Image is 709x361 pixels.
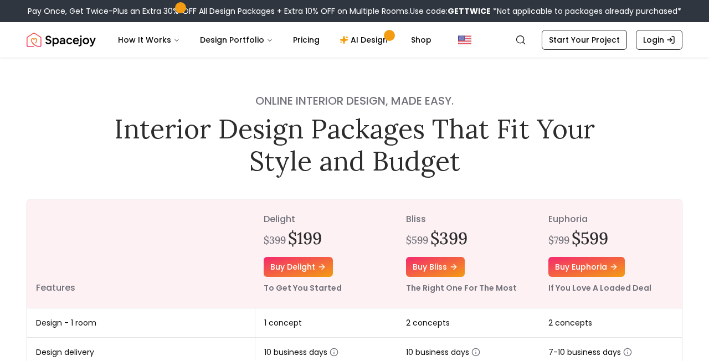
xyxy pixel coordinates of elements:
div: $599 [406,233,428,248]
div: $799 [548,233,569,248]
p: delight [264,213,388,226]
td: Design - 1 room [27,308,255,338]
p: bliss [406,213,531,226]
small: The Right One For The Most [406,282,517,293]
span: 2 concepts [548,317,592,328]
div: $399 [264,233,286,248]
small: To Get You Started [264,282,342,293]
span: 7-10 business days [548,347,632,358]
h1: Interior Design Packages That Fit Your Style and Budget [106,113,603,177]
a: Login [636,30,682,50]
button: How It Works [109,29,189,51]
a: Buy bliss [406,257,465,277]
p: euphoria [548,213,673,226]
span: Use code: [410,6,491,17]
th: Features [27,199,255,308]
h4: Online interior design, made easy. [106,93,603,109]
img: United States [458,33,471,47]
img: Spacejoy Logo [27,29,96,51]
a: Shop [402,29,440,51]
h2: $599 [572,228,608,248]
span: 1 concept [264,317,302,328]
h2: $199 [288,228,322,248]
a: AI Design [331,29,400,51]
a: Buy euphoria [548,257,625,277]
h2: $399 [430,228,467,248]
nav: Main [109,29,440,51]
a: Pricing [284,29,328,51]
span: 2 concepts [406,317,450,328]
a: Buy delight [264,257,333,277]
span: 10 business days [264,347,338,358]
nav: Global [27,22,682,58]
b: GETTWICE [448,6,491,17]
span: *Not applicable to packages already purchased* [491,6,681,17]
a: Spacejoy [27,29,96,51]
button: Design Portfolio [191,29,282,51]
small: If You Love A Loaded Deal [548,282,651,293]
span: 10 business days [406,347,480,358]
a: Start Your Project [542,30,627,50]
div: Pay Once, Get Twice-Plus an Extra 30% OFF All Design Packages + Extra 10% OFF on Multiple Rooms. [28,6,681,17]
